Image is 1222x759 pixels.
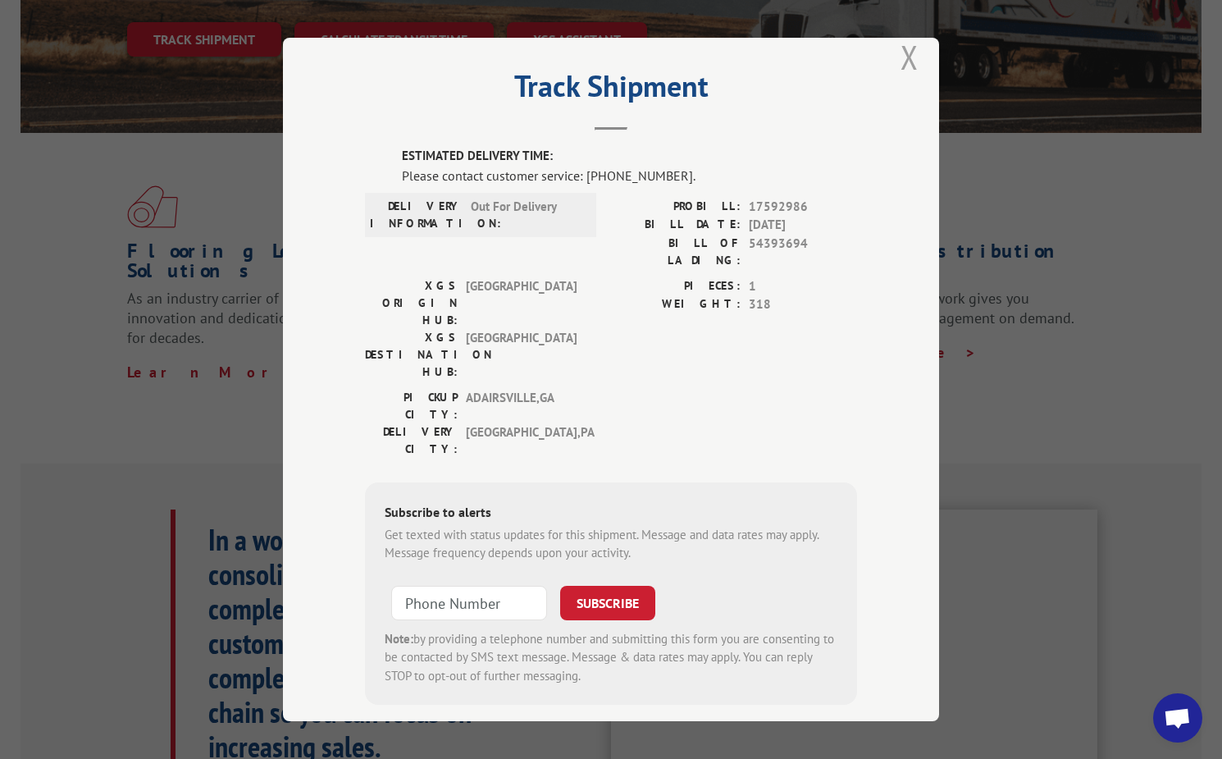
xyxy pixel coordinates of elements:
[365,423,458,458] label: DELIVERY CITY:
[402,166,857,185] div: Please contact customer service: [PHONE_NUMBER].
[901,35,919,79] button: Close modal
[749,235,857,269] span: 54393694
[749,216,857,235] span: [DATE]
[365,389,458,423] label: PICKUP CITY:
[560,586,655,620] button: SUBSCRIBE
[391,586,547,620] input: Phone Number
[466,389,577,423] span: ADAIRSVILLE , GA
[365,75,857,106] h2: Track Shipment
[385,526,837,563] div: Get texted with status updates for this shipment. Message and data rates may apply. Message frequ...
[385,630,837,686] div: by providing a telephone number and submitting this form you are consenting to be contacted by SM...
[365,277,458,329] label: XGS ORIGIN HUB:
[471,198,581,232] span: Out For Delivery
[1153,693,1202,743] div: Open chat
[749,295,857,314] span: 318
[466,329,577,381] span: [GEOGRAPHIC_DATA]
[370,198,463,232] label: DELIVERY INFORMATION:
[402,147,857,166] label: ESTIMATED DELIVERY TIME:
[611,235,741,269] label: BILL OF LADING:
[611,277,741,296] label: PIECES:
[611,216,741,235] label: BILL DATE:
[749,198,857,217] span: 17592986
[385,502,837,526] div: Subscribe to alerts
[611,295,741,314] label: WEIGHT:
[611,198,741,217] label: PROBILL:
[466,423,577,458] span: [GEOGRAPHIC_DATA] , PA
[385,631,413,647] strong: Note:
[365,329,458,381] label: XGS DESTINATION HUB:
[466,277,577,329] span: [GEOGRAPHIC_DATA]
[749,277,857,296] span: 1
